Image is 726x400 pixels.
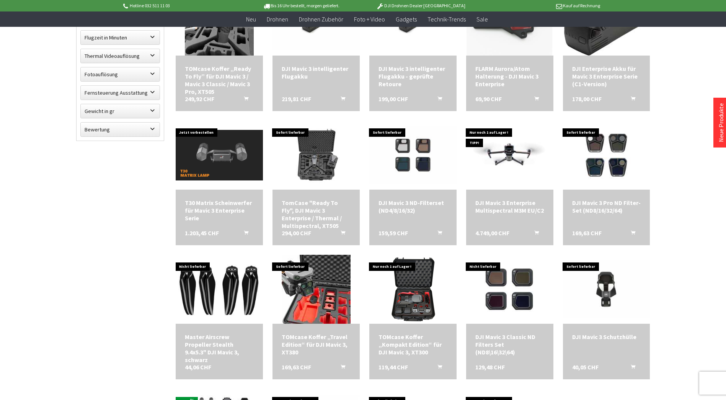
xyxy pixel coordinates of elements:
[622,363,640,373] button: In den Warenkorb
[369,126,457,184] img: DJI Mavic 3 ND-Filterset (ND4/8/16/32)
[185,65,254,95] div: TOMcase Koffer „Ready To Fly” für DJI Mavic 3 / Mavic 3 Classic / Mavic 3 Pro, XT505
[361,1,480,10] p: DJI Drohnen Dealer [GEOGRAPHIC_DATA]
[331,363,350,373] button: In den Warenkorb
[378,255,447,324] img: TOMcase Koffer „Kompakt Edition“ für DJI Mavic 3, XT300
[261,11,294,27] a: Drohnen
[241,1,361,10] p: Bis 16 Uhr bestellt, morgen geliefert.
[475,65,544,88] div: FLARM Aurora/Atom Halterung - DJI Mavic 3 Enterprise
[185,229,219,237] span: 1.203,45 CHF
[475,363,505,371] span: 129,48 CHF
[299,15,343,23] span: Drohnen Zubehör
[81,123,160,136] label: Bewertung
[378,333,447,356] div: TOMcase Koffer „Kompakt Edition“ für DJI Mavic 3, XT300
[622,229,640,239] button: In den Warenkorb
[475,65,544,88] a: FLARM Aurora/Atom Halterung - DJI Mavic 3 Enterprise 69,90 CHF In den Warenkorb
[282,65,351,80] div: DJI Mavic 3 intelligenter Flugakku
[267,15,288,23] span: Drohnen
[81,49,160,63] label: Thermal Videoauflösung
[475,199,544,214] div: DJI Mavic 3 Enterprise Multispectral M3M EU/C2
[282,199,351,230] a: TomCase "Ready To Fly", DJI Mavic 3 Enterprise / Thermal / Multispectral, XT505 294,00 CHF In den...
[572,95,602,103] span: 178,00 CHF
[272,126,360,184] img: TomCase "Ready To Fly", DJI Mavic 3 Enterprise / Thermal / Multispectral, XT505
[572,333,641,341] a: DJI Mavic 3 Schutzhülle 40,05 CHF In den Warenkorb
[81,86,160,100] label: Fernsteuerung Ausstattung
[185,95,214,103] span: 249,92 CHF
[282,255,351,324] img: TOMcase Koffer „Travel Edition“ für DJI Mavic 3, XT380
[185,333,254,364] div: Master Airscrew Propeller Stealth 9.4x5.3" DJI Mavic 3, schwarz
[235,95,253,105] button: In den Warenkorb
[475,95,502,103] span: 69,90 CHF
[572,363,599,371] span: 40,05 CHF
[475,333,544,356] a: DJI Mavic 3 Classic ND Filters Set (ND8\16\32\64) 129,48 CHF
[475,333,544,356] div: DJI Mavic 3 Classic ND Filters Set (ND8\16\32\64)
[176,130,263,180] img: T30 Matrix Scheinwerfer für Mavic 3 Enterprise Serie
[185,199,254,222] div: T30 Matrix Scheinwerfer für Mavic 3 Enterprise Serie
[717,103,725,142] a: Neue Produkte
[81,104,160,118] label: Gewicht in gr
[572,333,641,341] div: DJI Mavic 3 Schutzhülle
[246,15,256,23] span: Neu
[378,229,408,237] span: 159,59 CHF
[122,1,241,10] p: Hotline 032 511 11 03
[475,199,544,214] a: DJI Mavic 3 Enterprise Multispectral M3M EU/C2 4.749,00 CHF In den Warenkorb
[241,11,261,27] a: Neu
[282,229,311,237] span: 294,00 CHF
[466,131,553,180] img: DJI Mavic 3 Enterprise Multispectral M3M EU/C2
[294,11,349,27] a: Drohnen Zubehör
[427,15,466,23] span: Technik-Trends
[378,95,408,103] span: 199,00 CHF
[481,1,600,10] p: Kauf auf Rechnung
[378,65,447,88] a: DJI Mavic 3 intelligenter Flugakku - geprüfte Retoure 199,00 CHF In den Warenkorb
[475,229,509,237] span: 4.749,00 CHF
[331,229,350,239] button: In den Warenkorb
[572,199,641,214] a: DJI Mavic 3 Pro ND Filter-Set (ND8/16/32/64) 169,63 CHF In den Warenkorb
[349,11,390,27] a: Foto + Video
[476,15,488,23] span: Sale
[563,121,649,190] img: DJI Mavic 3 Pro ND Filter-Set (ND8/16/32/64)
[81,67,160,81] label: Fotoauflösung
[572,199,641,214] div: DJI Mavic 3 Pro ND Filter-Set (ND8/16/32/64)
[185,199,254,222] a: T30 Matrix Scheinwerfer für Mavic 3 Enterprise Serie 1.203,45 CHF In den Warenkorb
[81,31,160,44] label: Flugzeit in Minuten
[378,199,447,214] a: DJI Mavic 3 ND-Filterset (ND4/8/16/32) 159,59 CHF In den Warenkorb
[422,11,471,27] a: Technik-Trends
[378,199,447,214] div: DJI Mavic 3 ND-Filterset (ND4/8/16/32)
[572,65,641,88] a: DJI Enterprise Akku für Mavic 3 Enterprise Serie (C1-Version) 178,00 CHF In den Warenkorb
[428,229,447,239] button: In den Warenkorb
[378,363,408,371] span: 119,44 CHF
[428,95,447,105] button: In den Warenkorb
[572,65,641,88] div: DJI Enterprise Akku für Mavic 3 Enterprise Serie (C1-Version)
[563,260,650,318] img: DJI Mavic 3 Schutzhülle
[525,229,543,239] button: In den Warenkorb
[176,262,263,317] img: Master Airscrew Propeller Stealth 9.4x5.3" DJI Mavic 3, schwarz
[466,260,553,318] img: DJI Mavic 3 Classic ND Filters Set (ND8\16\32\64)
[354,15,385,23] span: Foto + Video
[572,229,602,237] span: 169,63 CHF
[396,15,417,23] span: Gadgets
[378,333,447,356] a: TOMcase Koffer „Kompakt Edition“ für DJI Mavic 3, XT300 119,44 CHF In den Warenkorb
[378,65,447,88] div: DJI Mavic 3 intelligenter Flugakku - geprüfte Retoure
[282,333,351,356] a: TOMcase Koffer „Travel Edition“ für DJI Mavic 3, XT380 169,63 CHF In den Warenkorb
[471,11,493,27] a: Sale
[282,65,351,80] a: DJI Mavic 3 intelligenter Flugakku 219,81 CHF In den Warenkorb
[282,95,311,103] span: 219,81 CHF
[390,11,422,27] a: Gadgets
[282,333,351,356] div: TOMcase Koffer „Travel Edition“ für DJI Mavic 3, XT380
[282,199,351,230] div: TomCase "Ready To Fly", DJI Mavic 3 Enterprise / Thermal / Multispectral, XT505
[185,363,211,371] span: 44,06 CHF
[622,95,640,105] button: In den Warenkorb
[428,363,447,373] button: In den Warenkorb
[185,65,254,95] a: TOMcase Koffer „Ready To Fly” für DJI Mavic 3 / Mavic 3 Classic / Mavic 3 Pro, XT505 249,92 CHF I...
[331,95,350,105] button: In den Warenkorb
[525,95,543,105] button: In den Warenkorb
[185,333,254,364] a: Master Airscrew Propeller Stealth 9.4x5.3" DJI Mavic 3, schwarz 44,06 CHF
[282,363,311,371] span: 169,63 CHF
[235,229,253,239] button: In den Warenkorb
